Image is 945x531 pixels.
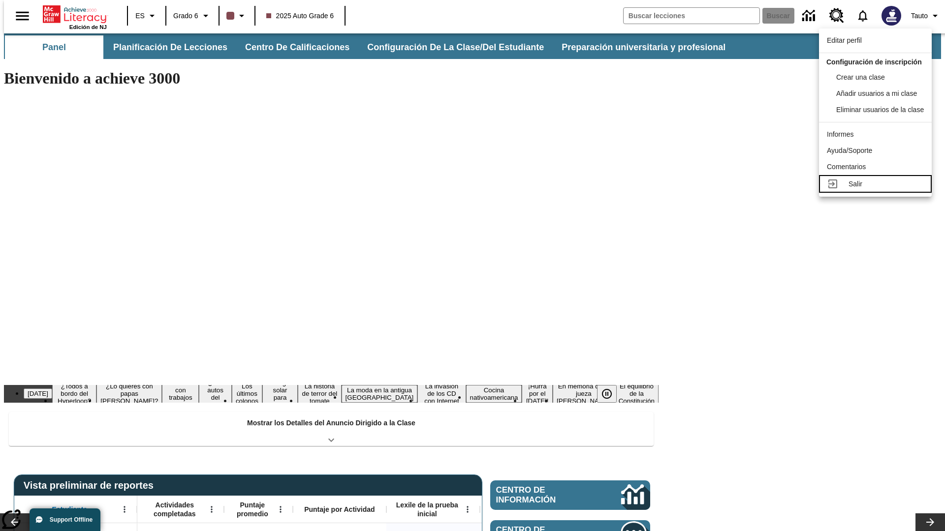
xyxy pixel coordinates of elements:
[827,36,862,44] span: Editar perfil
[849,180,862,188] span: Salir
[826,58,922,66] span: Configuración de inscripción
[827,130,853,138] span: Informes
[827,147,872,154] span: Ayuda/Soporte
[836,106,924,114] span: Eliminar usuarios de la clase
[836,89,917,97] span: Añadir usuarios a mi clase
[836,73,885,81] span: Crear una clase
[827,163,866,171] span: Comentarios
